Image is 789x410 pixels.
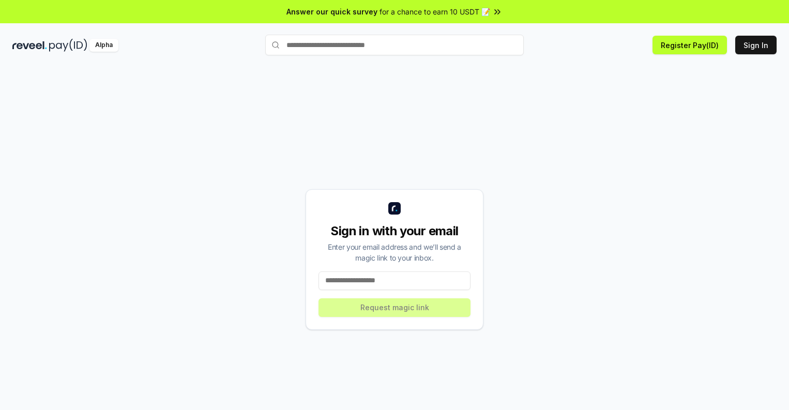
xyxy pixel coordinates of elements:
div: Sign in with your email [318,223,471,239]
span: Answer our quick survey [286,6,377,17]
span: for a chance to earn 10 USDT 📝 [380,6,490,17]
div: Alpha [89,39,118,52]
img: logo_small [388,202,401,215]
button: Sign In [735,36,777,54]
img: pay_id [49,39,87,52]
button: Register Pay(ID) [653,36,727,54]
div: Enter your email address and we’ll send a magic link to your inbox. [318,241,471,263]
img: reveel_dark [12,39,47,52]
